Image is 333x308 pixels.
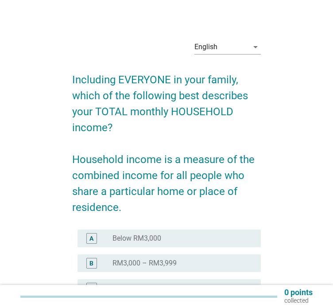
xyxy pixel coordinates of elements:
label: RM4,000 – RM4,999 [112,284,177,292]
i: arrow_drop_down [250,42,261,52]
div: English [194,43,217,51]
p: collected [284,296,313,304]
label: Below RM3,000 [112,234,161,243]
div: A [89,234,93,243]
p: 0 points [284,289,313,296]
label: RM3,000 – RM3,999 [112,259,177,268]
h2: Including EVERYONE in your family, which of the following best describes your TOTAL monthly HOUSE... [72,63,261,215]
div: C [89,284,93,293]
div: B [89,259,93,268]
